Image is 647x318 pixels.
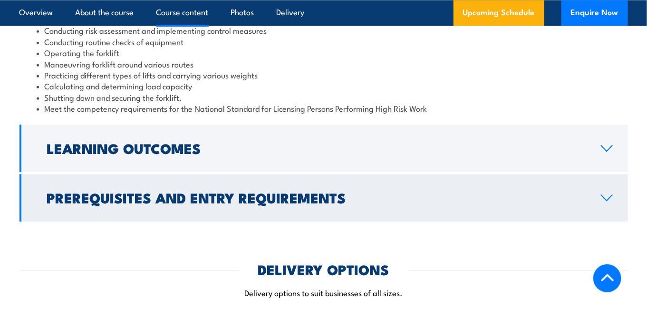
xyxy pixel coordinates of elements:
[37,103,611,114] li: Meet the competency requirements for the National Standard for Licensing Persons Performing High ...
[37,92,611,103] li: Shutting down and securing the forklift.
[37,36,611,47] li: Conducting routine checks of equipment
[37,80,611,91] li: Calculating and determining load capacity
[37,25,611,36] li: Conducting risk assessment and implementing control measures
[19,174,628,222] a: Prerequisites and Entry Requirements
[19,287,628,298] p: Delivery options to suit businesses of all sizes.
[37,47,611,58] li: Operating the forklift
[258,263,389,275] h2: DELIVERY OPTIONS
[19,125,628,172] a: Learning Outcomes
[47,142,586,154] h2: Learning Outcomes
[37,69,611,80] li: Practicing different types of lifts and carrying various weights
[37,58,611,69] li: Manoeuvring forklift around various routes
[47,191,586,203] h2: Prerequisites and Entry Requirements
